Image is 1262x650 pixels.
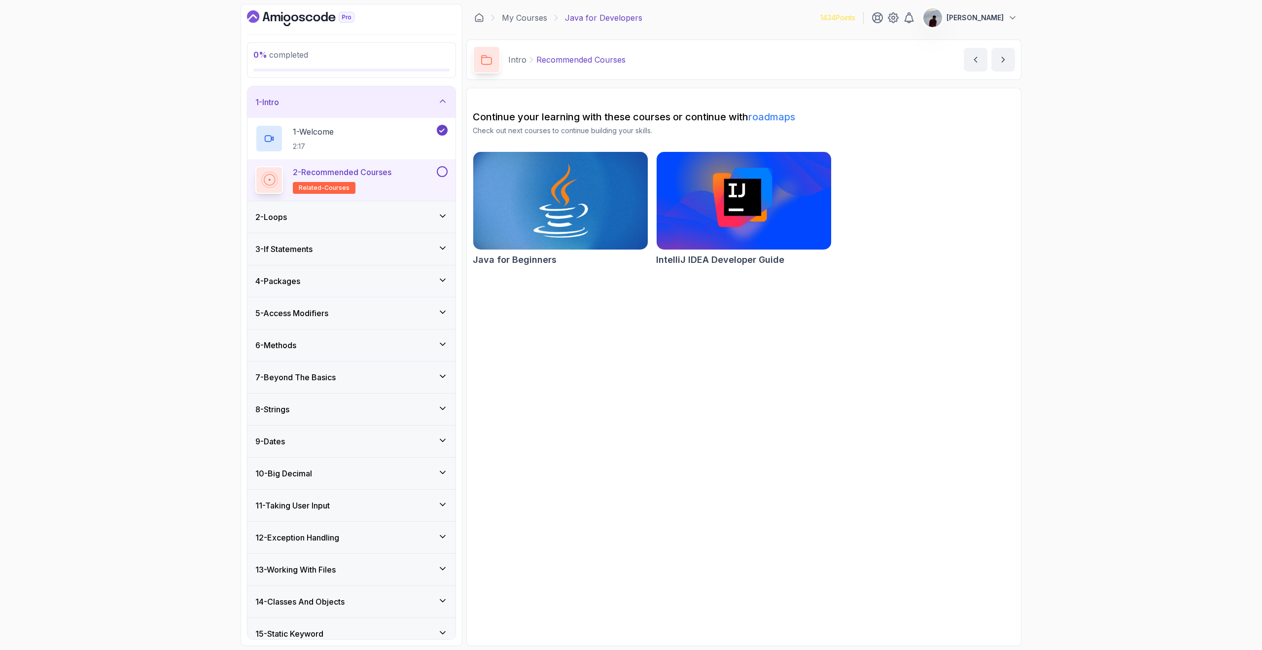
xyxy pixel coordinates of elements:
h3: 7 - Beyond The Basics [255,371,336,383]
button: 15-Static Keyword [247,618,456,650]
img: Java for Beginners card [469,149,652,252]
span: 0 % [253,50,267,60]
p: Check out next courses to continue building your skills. [473,126,1015,136]
button: 8-Strings [247,394,456,425]
p: 2:17 [293,142,334,151]
p: Recommended Courses [536,54,626,66]
h3: 4 - Packages [255,275,300,287]
h3: 3 - If Statements [255,243,313,255]
button: 11-Taking User Input [247,490,456,521]
button: 1-Intro [247,86,456,118]
button: 4-Packages [247,265,456,297]
p: Java for Developers [565,12,642,24]
h3: 1 - Intro [255,96,279,108]
button: 2-Recommended Coursesrelated-courses [255,166,448,194]
a: roadmaps [748,111,795,123]
button: 5-Access Modifiers [247,297,456,329]
button: user profile image[PERSON_NAME] [923,8,1017,28]
h3: 10 - Big Decimal [255,468,312,479]
button: previous content [964,48,987,72]
h3: 15 - Static Keyword [255,628,323,640]
h3: 11 - Taking User Input [255,500,330,511]
h2: Java for Beginners [473,253,557,267]
button: 9-Dates [247,426,456,457]
button: 2-Loops [247,201,456,233]
a: Java for Beginners cardJava for Beginners [473,151,648,267]
p: 1434 Points [820,13,855,23]
button: 1-Welcome2:17 [255,125,448,152]
img: IntelliJ IDEA Developer Guide card [657,152,831,250]
a: Dashboard [247,10,377,26]
p: 1 - Welcome [293,126,334,138]
h2: Continue your learning with these courses or continue with [473,110,1015,124]
p: [PERSON_NAME] [946,13,1004,23]
button: 12-Exception Handling [247,522,456,553]
button: 7-Beyond The Basics [247,361,456,393]
span: completed [253,50,308,60]
h3: 2 - Loops [255,211,287,223]
a: My Courses [502,12,547,24]
h3: 14 - Classes And Objects [255,596,345,608]
h3: 5 - Access Modifiers [255,307,328,319]
a: IntelliJ IDEA Developer Guide cardIntelliJ IDEA Developer Guide [656,151,832,267]
button: next content [991,48,1015,72]
p: Intro [508,54,526,66]
h3: 13 - Working With Files [255,564,336,576]
button: 10-Big Decimal [247,458,456,489]
a: Dashboard [474,13,484,23]
img: user profile image [923,8,942,27]
button: 3-If Statements [247,233,456,265]
h3: 6 - Methods [255,339,296,351]
h3: 12 - Exception Handling [255,532,339,543]
p: 2 - Recommended Courses [293,166,391,178]
h3: 8 - Strings [255,403,289,415]
span: related-courses [299,184,350,192]
h3: 9 - Dates [255,435,285,447]
button: 14-Classes And Objects [247,586,456,617]
button: 13-Working With Files [247,554,456,585]
button: 6-Methods [247,329,456,361]
h2: IntelliJ IDEA Developer Guide [656,253,784,267]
